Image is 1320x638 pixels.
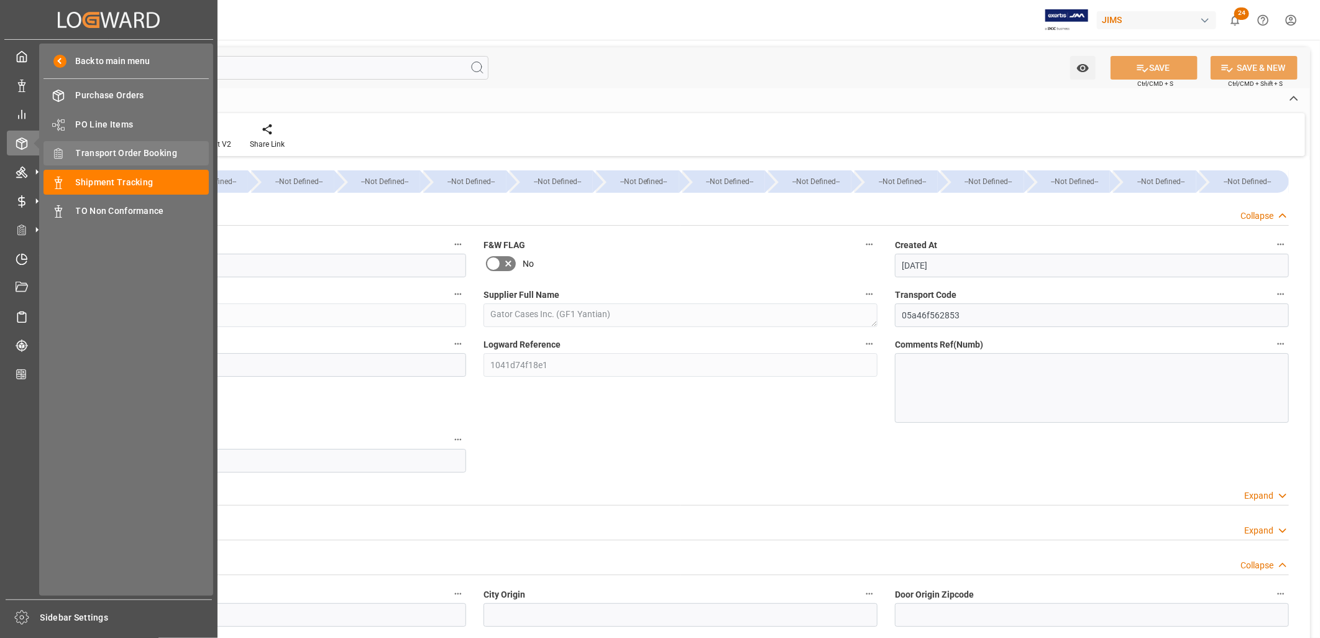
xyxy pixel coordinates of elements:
div: --Not Defined-- [522,170,593,193]
div: --Not Defined-- [337,170,421,193]
button: Supplier Full Name [861,286,878,302]
a: CO2 Calculator [7,362,211,386]
div: --Not Defined-- [423,170,506,193]
img: Exertis%20JAM%20-%20Email%20Logo.jpg_1722504956.jpg [1045,9,1088,31]
button: JAM Shipment Number [450,336,466,352]
span: PO Line Items [76,118,209,131]
span: Ctrl/CMD + S [1137,79,1173,88]
span: Transport Code [895,289,956,302]
span: Logward Reference [484,338,561,351]
a: My Reports [7,102,211,126]
div: --Not Defined-- [867,170,938,193]
div: --Not Defined-- [953,170,1024,193]
span: 24 [1234,7,1249,20]
span: Created At [895,239,937,252]
button: show 24 new notifications [1221,6,1249,34]
button: Supplier Number [450,286,466,302]
a: Transport Order Booking [44,141,209,165]
div: --Not Defined-- [695,170,766,193]
div: Collapse [1240,210,1273,223]
span: Door Origin Zipcode [895,588,974,601]
button: Door Origin Zipcode [1273,586,1289,602]
div: --Not Defined-- [1199,170,1289,193]
button: F&W FLAG [861,236,878,252]
div: --Not Defined-- [682,170,766,193]
div: --Not Defined-- [1040,170,1111,193]
a: Tracking Shipment [7,333,211,358]
div: Expand [1244,524,1273,537]
button: Transport Code [1273,286,1289,302]
span: Back to main menu [66,55,150,68]
button: SAVE [1111,56,1198,80]
div: --Not Defined-- [1113,170,1196,193]
button: JAM Reference Number [450,236,466,252]
a: PO Line Items [44,112,209,136]
input: DD-MM-YYYY [895,254,1289,277]
a: TO Non Conformance [44,199,209,223]
span: Purchase Orders [76,89,209,102]
span: Sidebar Settings [40,611,213,624]
span: TO Non Conformance [76,205,209,218]
div: --Not Defined-- [436,170,506,193]
a: Data Management [7,73,211,97]
div: --Not Defined-- [941,170,1024,193]
button: Created At [1273,236,1289,252]
button: open menu [1070,56,1096,80]
div: --Not Defined-- [855,170,938,193]
div: --Not Defined-- [781,170,851,193]
div: --Not Defined-- [596,170,679,193]
input: Search Fields [57,56,488,80]
span: F&W FLAG [484,239,525,252]
button: JIMS [1097,8,1221,32]
div: --Not Defined-- [264,170,334,193]
div: Collapse [1240,559,1273,572]
div: --Not Defined-- [768,170,851,193]
button: Help Center [1249,6,1277,34]
button: Comments Ref(Numb) [1273,336,1289,352]
div: --Not Defined-- [350,170,421,193]
div: --Not Defined-- [1212,170,1283,193]
a: Sailing Schedules [7,304,211,328]
button: Pickup Number [450,432,466,448]
div: --Not Defined-- [608,170,679,193]
a: Purchase Orders [44,83,209,108]
a: Shipment Tracking [44,170,209,194]
a: My Cockpit [7,44,211,68]
button: Logward Reference [861,336,878,352]
div: Expand [1244,489,1273,502]
button: City Origin [861,586,878,602]
button: SAVE & NEW [1211,56,1298,80]
div: --Not Defined-- [1027,170,1111,193]
button: Country Origin [450,586,466,602]
a: Document Management [7,275,211,300]
div: --Not Defined-- [510,170,593,193]
span: Supplier Full Name [484,289,559,302]
span: Shipment Tracking [76,176,209,189]
div: --Not Defined-- [1125,170,1196,193]
a: Timeslot Management V2 [7,246,211,270]
div: JIMS [1097,11,1216,29]
div: Share Link [250,139,285,150]
div: --Not Defined-- [251,170,334,193]
span: Ctrl/CMD + Shift + S [1228,79,1283,88]
span: Transport Order Booking [76,147,209,160]
span: City Origin [484,588,525,601]
span: Comments Ref(Numb) [895,338,983,351]
textarea: Gator Cases Inc. (GF1 Yantian) [484,303,878,327]
div: --Not Defined-- [165,170,248,193]
span: No [523,257,534,270]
